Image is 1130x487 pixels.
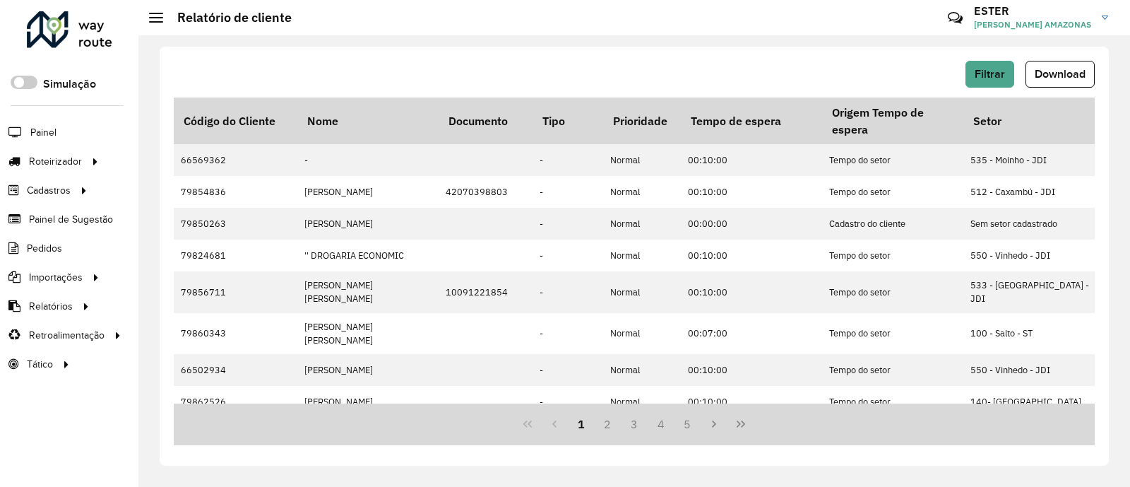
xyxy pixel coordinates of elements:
[701,411,727,438] button: Next Page
[603,271,681,312] td: Normal
[174,354,297,386] td: 66502934
[822,98,963,144] th: Origem Tempo de espera
[297,313,439,354] td: [PERSON_NAME] [PERSON_NAME]
[603,176,681,208] td: Normal
[822,208,963,240] td: Cadastro do cliente
[163,10,292,25] h2: Relatório de cliente
[174,176,297,208] td: 79854836
[963,176,1105,208] td: 512 - Caxambú - JDI
[963,386,1105,418] td: 140- [GEOGRAPHIC_DATA]
[594,411,621,438] button: 2
[681,240,822,271] td: 00:10:00
[603,240,681,271] td: Normal
[681,271,822,312] td: 00:10:00
[29,212,113,227] span: Painel de Sugestão
[30,125,56,140] span: Painel
[822,354,963,386] td: Tempo do setor
[297,176,439,208] td: [PERSON_NAME]
[822,386,963,418] td: Tempo do setor
[681,176,822,208] td: 00:10:00
[533,354,603,386] td: -
[974,4,1091,18] h3: ESTER
[27,241,62,256] span: Pedidos
[533,313,603,354] td: -
[648,411,674,438] button: 4
[29,270,83,285] span: Importações
[533,271,603,312] td: -
[174,208,297,240] td: 79850263
[965,61,1014,88] button: Filtrar
[974,18,1091,31] span: [PERSON_NAME] AMAZONAS
[681,386,822,418] td: 00:10:00
[603,386,681,418] td: Normal
[533,98,603,144] th: Tipo
[533,208,603,240] td: -
[681,354,822,386] td: 00:10:00
[681,313,822,354] td: 00:07:00
[174,144,297,176] td: 66569362
[681,98,822,144] th: Tempo de espera
[174,271,297,312] td: 79856711
[822,240,963,271] td: Tempo do setor
[822,313,963,354] td: Tempo do setor
[439,98,533,144] th: Documento
[297,240,439,271] td: '' DROGARIA ECONOMIC
[822,176,963,208] td: Tempo do setor
[603,98,681,144] th: Prioridade
[297,386,439,418] td: [PERSON_NAME]
[29,154,82,169] span: Roteirizador
[963,240,1105,271] td: 550 - Vinhedo - JDI
[27,183,71,198] span: Cadastros
[963,208,1105,240] td: Sem setor cadastrado
[1025,61,1095,88] button: Download
[822,271,963,312] td: Tempo do setor
[963,313,1105,354] td: 100 - Salto - ST
[963,354,1105,386] td: 550 - Vinhedo - JDI
[603,354,681,386] td: Normal
[568,411,595,438] button: 1
[533,240,603,271] td: -
[533,144,603,176] td: -
[439,176,533,208] td: 42070398803
[603,313,681,354] td: Normal
[27,357,53,372] span: Tático
[822,144,963,176] td: Tempo do setor
[174,240,297,271] td: 79824681
[603,144,681,176] td: Normal
[533,176,603,208] td: -
[297,98,439,144] th: Nome
[29,299,73,314] span: Relatórios
[727,411,754,438] button: Last Page
[174,386,297,418] td: 79862526
[975,68,1005,80] span: Filtrar
[621,411,648,438] button: 3
[674,411,701,438] button: 5
[297,271,439,312] td: [PERSON_NAME] [PERSON_NAME]
[533,386,603,418] td: -
[297,208,439,240] td: [PERSON_NAME]
[29,328,105,343] span: Retroalimentação
[297,354,439,386] td: [PERSON_NAME]
[43,76,96,93] label: Simulação
[940,3,970,33] a: Contato Rápido
[174,98,297,144] th: Código do Cliente
[963,144,1105,176] td: 535 - Moinho - JDI
[1035,68,1086,80] span: Download
[681,144,822,176] td: 00:10:00
[297,144,439,176] td: -
[963,98,1105,144] th: Setor
[174,313,297,354] td: 79860343
[963,271,1105,312] td: 533 - [GEOGRAPHIC_DATA] - JDI
[603,208,681,240] td: Normal
[439,271,533,312] td: 10091221854
[681,208,822,240] td: 00:00:00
